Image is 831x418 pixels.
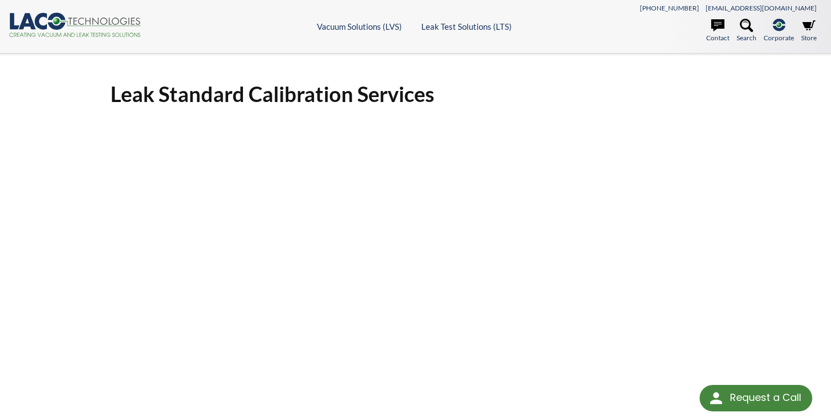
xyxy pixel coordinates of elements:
[317,22,402,31] a: Vacuum Solutions (LVS)
[801,19,817,43] a: Store
[700,385,812,411] div: Request a Call
[640,4,699,12] a: [PHONE_NUMBER]
[706,4,817,12] a: [EMAIL_ADDRESS][DOMAIN_NAME]
[730,385,801,410] div: Request a Call
[764,33,794,43] span: Corporate
[737,19,756,43] a: Search
[110,81,721,108] h1: Leak Standard Calibration Services
[707,389,725,407] img: round button
[706,19,729,43] a: Contact
[421,22,512,31] a: Leak Test Solutions (LTS)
